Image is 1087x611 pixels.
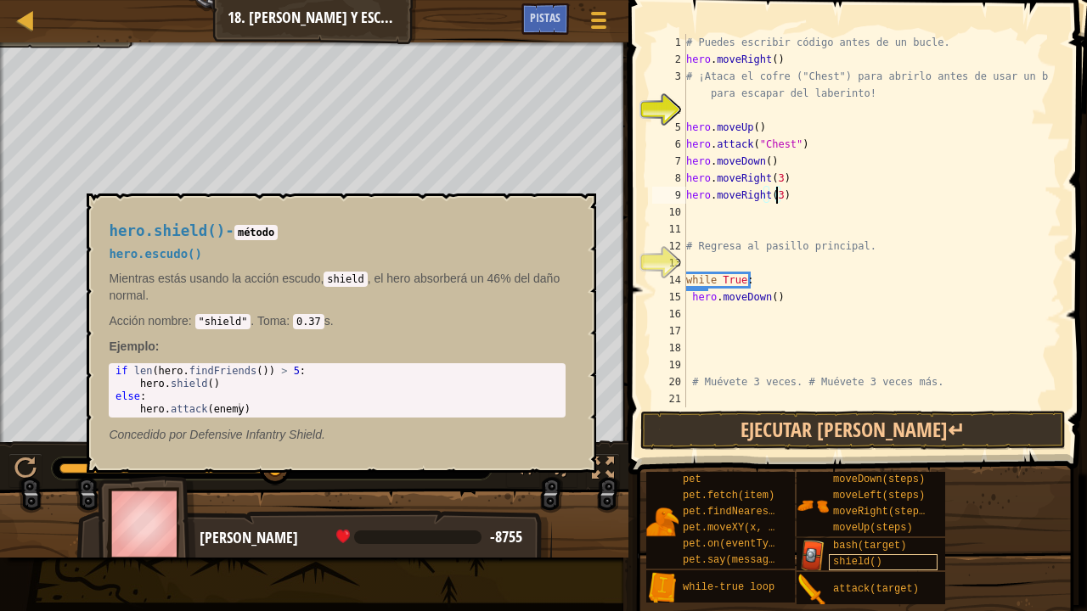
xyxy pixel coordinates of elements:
code: método [234,225,278,240]
div: 19 [652,356,686,373]
span: moveLeft(steps) [833,490,925,502]
img: portrait.png [646,572,679,604]
img: portrait.png [797,490,829,522]
span: Toma [257,314,286,328]
span: moveUp(steps) [833,522,913,534]
span: pet.on(eventType, handler) [683,538,842,550]
span: Acción [109,314,144,328]
code: 0.37 [293,314,324,329]
span: bash(target) [833,540,906,552]
div: 15 [652,289,686,305]
button: Ctrl + P: Play [8,453,42,488]
span: moveDown(steps) [833,474,925,485]
img: thang_avatar_frame.png [98,476,196,570]
span: pet.fetch(item) [683,490,774,502]
img: portrait.png [797,540,829,572]
button: Ejecutar [PERSON_NAME]↵ [640,411,1066,450]
span: Concedido por [109,428,189,441]
span: hero.shield() [109,222,225,239]
div: 1 [652,34,686,51]
div: 20 [652,373,686,390]
div: 10 [652,204,686,221]
span: nombre [144,314,188,328]
div: 18 [652,339,686,356]
div: 2 [652,51,686,68]
span: Ejemplo [109,339,155,353]
span: hero.escudo() [109,247,202,261]
div: health: -8755 / 245 [336,530,522,545]
div: 8 [652,170,686,187]
span: while-true loop [683,581,774,593]
button: Cambia a pantalla completa. [586,453,620,488]
span: attack(target) [833,583,919,595]
div: 13 [652,255,686,272]
img: portrait.png [797,574,829,606]
h4: - [109,223,566,239]
div: 17 [652,322,686,339]
div: 4 [652,102,686,119]
span: Pistas [530,9,560,25]
code: "shield" [195,314,251,329]
span: . [109,314,254,328]
div: 9 [652,187,686,204]
span: shield() [833,556,882,568]
code: shield [324,272,367,287]
span: ♫ [552,456,569,481]
span: : [286,314,293,328]
div: [PERSON_NAME] [200,527,535,549]
span: pet.moveXY(x, y) [683,522,780,534]
div: 11 [652,221,686,238]
span: s. [254,314,333,328]
span: : [189,314,195,328]
div: 5 [652,119,686,136]
button: Mostrar menú de juego [577,3,620,43]
div: 21 [652,390,686,407]
div: 6 [652,136,686,153]
span: -8755 [490,526,522,547]
img: portrait.png [646,506,679,538]
span: pet.say(message) [683,554,780,566]
p: Mientras estás usando la acción escudo, , el hero absorberá un 46% del daño normal. [109,270,566,304]
span: pet.findNearestByType(type) [683,506,848,518]
div: 12 [652,238,686,255]
span: pet [683,474,701,485]
div: 22 [652,407,686,424]
strong: : [109,339,159,353]
span: moveRight(steps) [833,506,931,518]
div: 3 [652,68,686,102]
div: 7 [652,153,686,170]
div: 14 [652,272,686,289]
em: Defensive Infantry Shield. [109,428,324,441]
div: 16 [652,305,686,322]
